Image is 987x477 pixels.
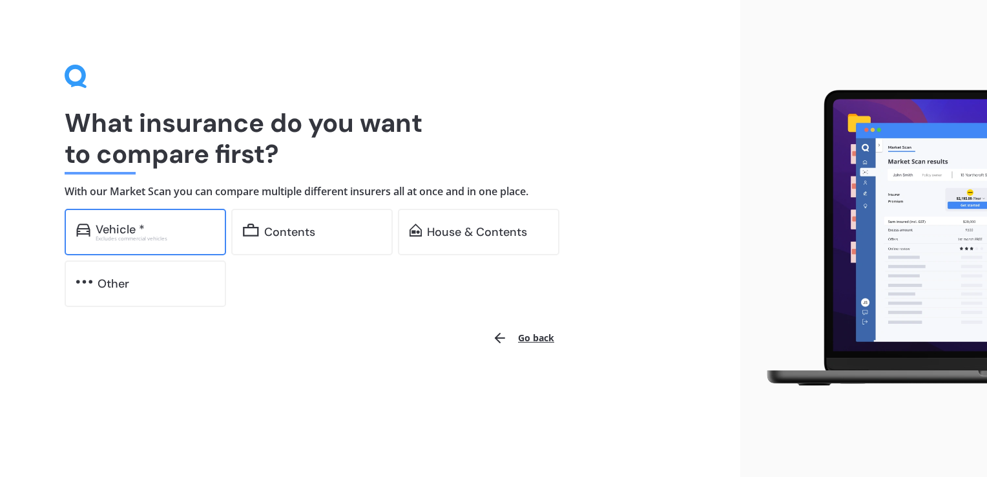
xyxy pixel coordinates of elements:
[76,224,90,237] img: car.f15378c7a67c060ca3f3.svg
[751,83,987,394] img: laptop.webp
[65,107,676,169] h1: What insurance do you want to compare first?
[98,277,129,290] div: Other
[484,323,562,354] button: Go back
[96,236,214,241] div: Excludes commercial vehicles
[76,275,92,288] img: other.81dba5aafe580aa69f38.svg
[96,223,145,236] div: Vehicle *
[65,185,676,198] h4: With our Market Scan you can compare multiple different insurers all at once and in one place.
[243,224,259,237] img: content.01f40a52572271636b6f.svg
[427,226,527,238] div: House & Contents
[410,224,422,237] img: home-and-contents.b802091223b8502ef2dd.svg
[264,226,315,238] div: Contents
